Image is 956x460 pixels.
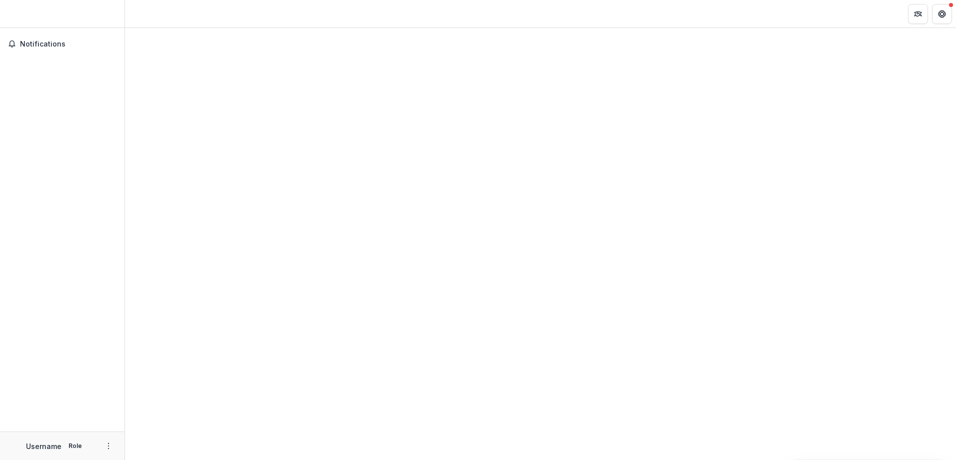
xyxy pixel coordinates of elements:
[932,4,952,24] button: Get Help
[20,40,116,48] span: Notifications
[65,441,85,450] p: Role
[102,440,114,452] button: More
[26,441,61,451] p: Username
[908,4,928,24] button: Partners
[4,36,120,52] button: Notifications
